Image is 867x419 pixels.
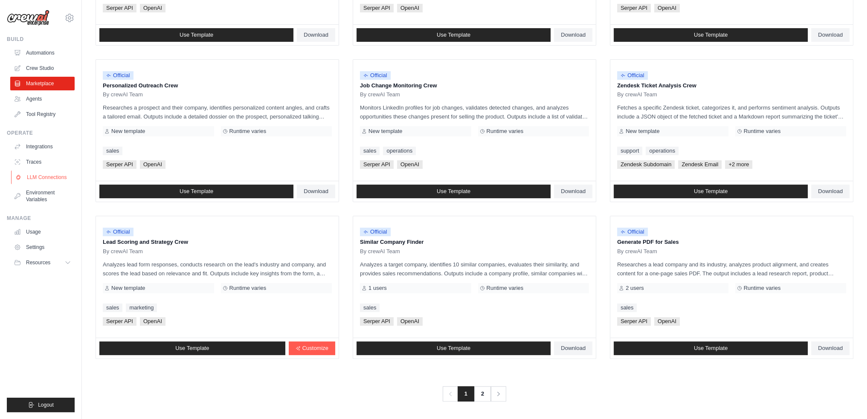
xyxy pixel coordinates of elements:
img: Logo [7,10,49,26]
a: Use Template [357,28,551,42]
p: Similar Company Finder [360,238,589,246]
a: Use Template [357,341,551,355]
span: New template [626,128,659,135]
p: Analyzes a target company, identifies 10 similar companies, evaluates their similarity, and provi... [360,260,589,278]
span: Official [617,228,648,236]
span: OpenAI [140,317,165,326]
span: Use Template [175,345,209,352]
span: Serper API [103,317,136,326]
span: By crewAI Team [103,91,143,98]
span: Zendesk Subdomain [617,160,675,169]
span: Runtime varies [229,128,267,135]
span: Use Template [180,32,213,38]
a: Use Template [614,185,808,198]
span: Download [304,188,328,195]
p: Analyzes lead form responses, conducts research on the lead's industry and company, and scores th... [103,260,332,278]
div: Manage [7,215,75,222]
a: Download [554,341,592,355]
span: New template [111,128,145,135]
a: Use Template [99,185,293,198]
p: Monitors LinkedIn profiles for job changes, validates detected changes, and analyzes opportunitie... [360,103,589,121]
span: Download [818,188,843,195]
span: Use Template [694,32,728,38]
a: Download [811,185,850,198]
span: Download [561,188,586,195]
span: Official [360,71,391,80]
a: operations [646,147,679,155]
a: LLM Connections [11,170,75,184]
span: Download [818,345,843,352]
button: Logout [7,398,75,412]
a: sales [360,147,380,155]
span: Runtime varies [487,128,524,135]
a: Marketplace [10,77,75,90]
a: Use Template [614,28,808,42]
span: Use Template [694,345,728,352]
span: Logout [38,402,54,408]
a: Use Template [357,185,551,198]
span: By crewAI Team [360,91,400,98]
a: Environment Variables [10,186,75,206]
span: Official [103,71,133,80]
span: 2 users [626,285,644,292]
p: Job Change Monitoring Crew [360,81,589,90]
span: Runtime varies [744,285,781,292]
a: Use Template [614,341,808,355]
a: Settings [10,240,75,254]
span: Serper API [617,4,651,12]
p: Fetches a specific Zendesk ticket, categorizes it, and performs sentiment analysis. Outputs inclu... [617,103,846,121]
span: Customize [302,345,328,352]
a: Download [811,341,850,355]
a: Traces [10,155,75,169]
span: Runtime varies [229,285,267,292]
button: Resources [10,256,75,269]
span: Serper API [103,160,136,169]
p: Personalized Outreach Crew [103,81,332,90]
a: sales [103,147,122,155]
span: Use Template [437,188,470,195]
a: Usage [10,225,75,239]
span: Use Template [180,188,213,195]
span: Zendesk Email [678,160,722,169]
span: OpenAI [140,160,165,169]
span: 1 users [368,285,387,292]
span: Use Template [437,345,470,352]
a: marketing [126,303,157,312]
a: sales [103,303,122,312]
a: Download [811,28,850,42]
span: Download [304,32,328,38]
span: Serper API [360,317,394,326]
span: Resources [26,259,50,266]
a: 2 [474,386,491,402]
span: By crewAI Team [360,248,400,255]
span: Serper API [617,317,651,326]
span: OpenAI [140,4,165,12]
a: Customize [289,341,335,355]
a: Download [554,28,592,42]
a: Download [297,28,335,42]
p: Zendesk Ticket Analysis Crew [617,81,846,90]
p: Researches a lead company and its industry, analyzes product alignment, and creates content for a... [617,260,846,278]
span: OpenAI [654,317,680,326]
span: Use Template [437,32,470,38]
span: Serper API [360,4,394,12]
span: Download [818,32,843,38]
span: Serper API [103,4,136,12]
span: By crewAI Team [617,91,657,98]
span: New template [368,128,402,135]
p: Lead Scoring and Strategy Crew [103,238,332,246]
nav: Pagination [443,386,506,402]
a: Agents [10,92,75,106]
a: Integrations [10,140,75,153]
span: By crewAI Team [103,248,143,255]
div: Build [7,36,75,43]
span: OpenAI [654,4,680,12]
a: Download [297,185,335,198]
span: Official [360,228,391,236]
a: Crew Studio [10,61,75,75]
a: Use Template [99,341,285,355]
span: New template [111,285,145,292]
span: Official [617,71,648,80]
span: Download [561,345,586,352]
a: sales [617,303,637,312]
